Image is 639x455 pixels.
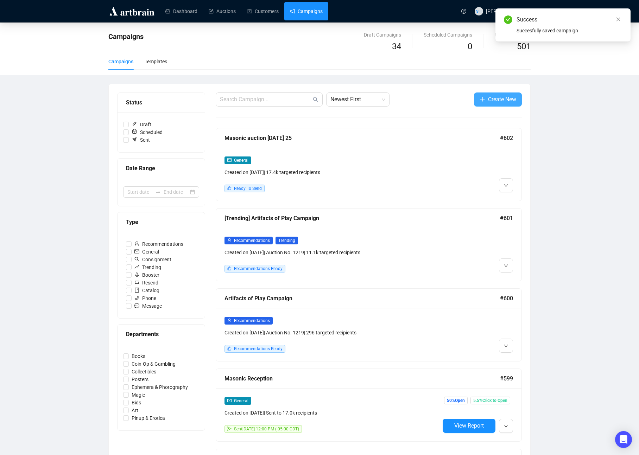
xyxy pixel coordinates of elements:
[504,184,508,188] span: down
[155,189,161,195] span: swap-right
[132,271,162,279] span: Booster
[216,369,522,442] a: Masonic Reception#599mailGeneralCreated on [DATE]| Sent to 17.0k recipientssendSent[DATE] 12:00 P...
[234,238,270,243] span: Recommendations
[224,168,440,176] div: Created on [DATE] | 17.4k targeted recipients
[500,134,513,142] span: #602
[216,288,522,361] a: Artifacts of Play Campaign#600userRecommendationsCreated on [DATE]| Auction No. 1219| 296 targete...
[234,398,248,403] span: General
[129,406,141,414] span: Art
[227,158,232,162] span: mail
[134,257,139,262] span: search
[129,383,191,391] span: Ephemera & Photography
[129,121,154,128] span: Draft
[227,398,232,403] span: mail
[461,9,466,14] span: question-circle
[216,208,522,281] a: [Trending] Artifacts of Play Campaign#601userRecommendationsTrendingCreated on [DATE]| Auction No...
[209,2,236,20] a: Auctions
[108,6,156,17] img: logo
[504,424,508,428] span: down
[132,294,159,302] span: Phone
[290,2,323,20] a: Campaigns
[134,303,139,308] span: message
[476,8,481,14] span: SH
[486,8,524,14] span: [PERSON_NAME]
[500,214,513,223] span: #601
[134,272,139,277] span: rocket
[129,391,148,399] span: Magic
[132,302,165,310] span: Message
[126,164,196,173] div: Date Range
[132,287,162,294] span: Catalog
[480,96,485,102] span: plus
[500,294,513,303] span: #600
[364,31,401,39] div: Draft Campaigns
[164,188,189,196] input: End date
[615,431,632,448] div: Open Intercom Messenger
[134,288,139,293] span: book
[470,397,510,404] span: 5.5% Click to Open
[129,414,168,422] span: Pinup & Erotica
[443,419,495,433] button: View Report
[424,31,472,39] div: Scheduled Campaigns
[488,95,516,104] span: Create New
[126,218,196,226] div: Type
[129,399,144,406] span: Bids
[165,2,197,20] a: Dashboard
[227,427,232,431] span: send
[227,318,232,322] span: user
[129,376,151,383] span: Posters
[504,344,508,348] span: down
[247,2,279,20] a: Customers
[276,237,298,244] span: Trending
[132,279,161,287] span: Resend
[517,27,622,34] div: Succesfully saved campaign
[227,346,232,351] span: like
[216,128,522,201] a: Masonic auction [DATE] 25#602mailGeneralCreated on [DATE]| 17.4k targeted recipientslikeReady To ...
[504,264,508,268] span: down
[224,409,440,417] div: Created on [DATE] | Sent to 17.0k recipients
[227,186,232,190] span: like
[224,329,440,337] div: Created on [DATE] | Auction No. 1219 | 296 targeted recipients
[500,374,513,383] span: #599
[134,264,139,269] span: rise
[330,93,385,106] span: Newest First
[313,97,318,102] span: search
[234,346,283,351] span: Recommendations Ready
[474,92,522,107] button: Create New
[614,15,622,23] a: Close
[126,98,196,107] div: Status
[220,95,311,104] input: Search Campaign...
[134,249,139,254] span: mail
[108,32,144,41] span: Campaigns
[132,256,174,263] span: Consignment
[134,295,139,300] span: phone
[234,318,270,323] span: Recommendations
[616,17,621,22] span: close
[224,374,500,383] div: Masonic Reception
[224,134,500,142] div: Masonic auction [DATE] 25
[224,214,500,223] div: [Trending] Artifacts of Play Campaign
[129,368,159,376] span: Collectibles
[227,238,232,242] span: user
[145,58,167,65] div: Templates
[227,266,232,270] span: like
[134,280,139,285] span: retweet
[126,330,196,339] div: Departments
[234,266,283,271] span: Recommendations Ready
[132,240,186,248] span: Recommendations
[132,263,164,271] span: Trending
[108,58,133,65] div: Campaigns
[504,15,512,24] span: check-circle
[129,136,153,144] span: Sent
[127,188,152,196] input: Start date
[132,248,162,256] span: General
[224,249,440,256] div: Created on [DATE] | Auction No. 1219 | 11.1k targeted recipients
[134,241,139,246] span: user
[468,41,472,51] span: 0
[234,427,299,431] span: Sent [DATE] 12:00 PM (-05:00 CDT)
[495,31,531,39] div: Sent Campaigns
[129,128,165,136] span: Scheduled
[129,360,178,368] span: Coin-Op & Gambling
[517,15,622,24] div: Success
[155,189,161,195] span: to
